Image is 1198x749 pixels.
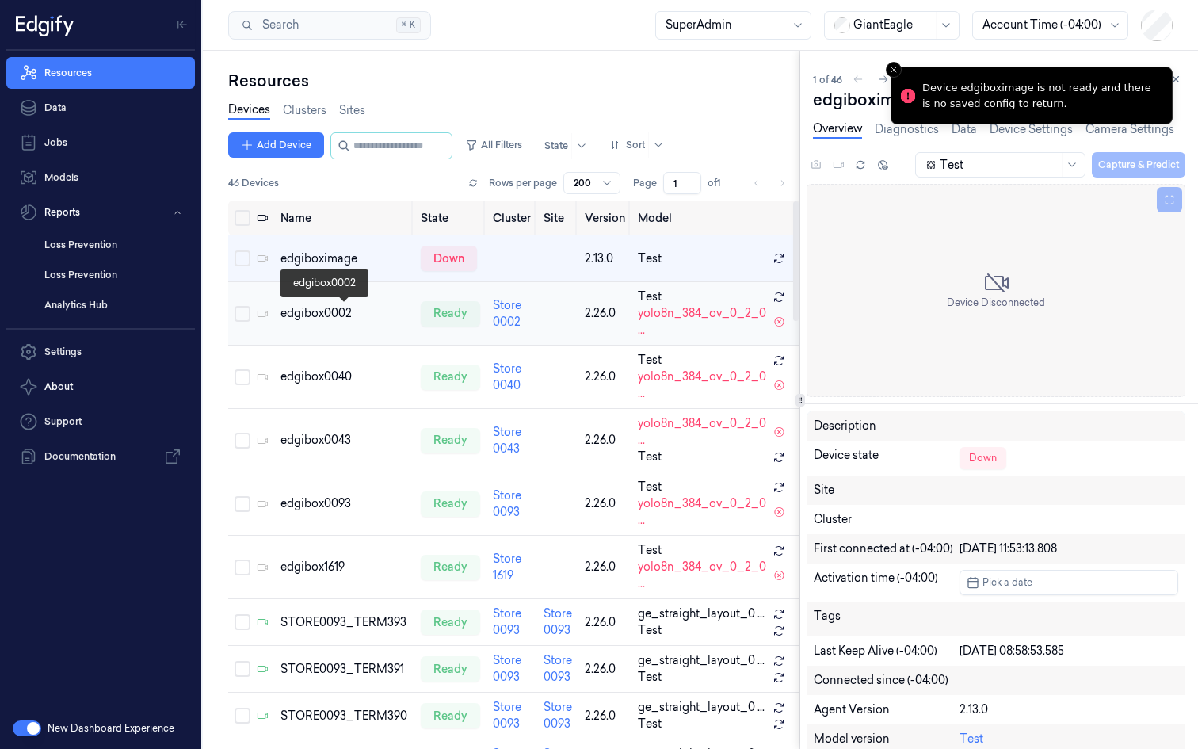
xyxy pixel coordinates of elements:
[235,661,250,677] button: Select row
[638,415,767,449] span: yolo8n_384_ov_0_2_0 ...
[537,201,578,235] th: Site
[585,661,625,678] div: 2.26.0
[170,12,195,37] button: Toggle Navigation
[235,306,250,322] button: Select row
[280,305,408,322] div: edgibox0002
[875,121,939,138] a: Diagnostics
[493,425,521,456] a: Store 0043
[235,560,250,575] button: Select row
[280,495,408,512] div: edgibox0093
[814,541,960,557] div: First connected at (-04:00)
[960,447,1006,469] div: Down
[493,298,521,329] a: Store 0002
[746,172,793,194] nav: pagination
[585,495,625,512] div: 2.26.0
[638,699,765,716] span: ge_straight_layout_0 ...
[235,614,250,630] button: Select row
[638,352,662,369] span: Test
[814,570,960,595] div: Activation time (-04:00)
[235,433,250,449] button: Select row
[6,441,195,472] a: Documentation
[960,643,1178,659] div: [DATE] 08:58:53.585
[544,700,572,731] a: Store 0093
[813,73,842,86] span: 1 of 46
[6,57,195,89] a: Resources
[6,127,195,159] a: Jobs
[414,201,486,235] th: State
[493,606,521,637] a: Store 0093
[638,495,767,529] span: yolo8n_384_ov_0_2_0 ...
[813,89,1185,111] div: edgiboximage
[638,479,662,495] span: Test
[814,511,1178,528] div: Cluster
[638,369,767,402] span: yolo8n_384_ov_0_2_0 ...
[235,496,250,512] button: Select row
[813,120,862,139] a: Overview
[990,121,1073,138] a: Device Settings
[922,80,1159,111] div: Device edgiboximage is not ready and there is no saved config to return.
[886,62,902,78] button: Close toast
[708,176,733,190] span: of 1
[280,708,408,724] div: STORE0093_TERM390
[421,491,480,517] div: ready
[274,201,414,235] th: Name
[6,336,195,368] a: Settings
[421,301,480,327] div: ready
[421,246,477,271] div: down
[633,176,657,190] span: Page
[280,250,408,267] div: edgiboximage
[638,289,662,305] span: Test
[578,201,631,235] th: Version
[421,365,480,390] div: ready
[493,653,521,684] a: Store 0093
[493,700,521,731] a: Store 0093
[814,482,1178,499] div: Site
[638,669,662,686] span: Test
[585,305,625,322] div: 2.26.0
[1085,121,1174,138] a: Camera Settings
[638,606,765,622] span: ge_straight_layout_0 ...
[638,542,662,559] span: Test
[638,449,662,465] span: Test
[960,732,983,746] a: Test
[280,661,408,678] div: STORE0093_TERM391
[32,262,195,289] a: Loss Prevention
[638,305,767,338] span: yolo8n_384_ov_0_2_0 ...
[585,369,625,385] div: 2.26.0
[960,701,1178,718] div: 2.13.0
[280,559,408,575] div: edgibox1619
[235,210,250,226] button: Select all
[814,643,960,659] div: Last Keep Alive (-04:00)
[947,296,1045,310] span: Device Disconnected
[421,610,480,635] div: ready
[631,201,804,235] th: Model
[638,250,662,267] span: Test
[638,559,767,592] span: yolo8n_384_ov_0_2_0 ...
[585,708,625,724] div: 2.26.0
[638,622,662,639] span: Test
[638,716,662,732] span: Test
[6,197,195,228] button: Reports
[421,703,480,728] div: ready
[814,701,960,718] div: Agent Version
[256,17,299,33] span: Search
[228,101,270,120] a: Devices
[486,201,537,235] th: Cluster
[459,132,528,158] button: All Filters
[32,292,195,319] a: Analytics Hub
[493,361,521,392] a: Store 0040
[952,121,977,138] a: Data
[339,102,365,119] a: Sites
[6,406,195,438] a: Support
[814,418,960,434] div: Description
[6,92,195,124] a: Data
[228,11,431,40] button: Search⌘K
[228,176,279,190] span: 46 Devices
[544,653,572,684] a: Store 0093
[814,731,960,747] div: Model version
[489,176,557,190] p: Rows per page
[280,432,408,449] div: edgibox0043
[638,652,765,669] span: ge_straight_layout_0 ...
[280,614,408,631] div: STORE0093_TERM393
[585,432,625,449] div: 2.26.0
